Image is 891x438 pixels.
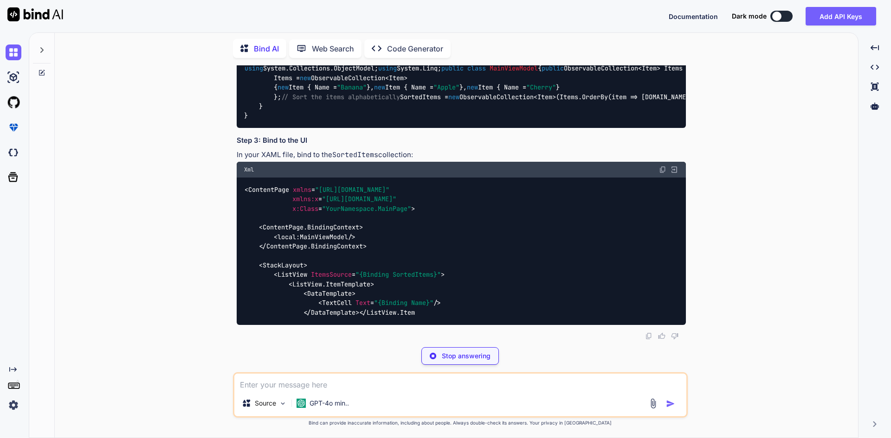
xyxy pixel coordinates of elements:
[255,399,276,408] p: Source
[233,419,688,426] p: Bind can provide inaccurate information, including about people. Always double-check its answers....
[278,83,289,92] span: new
[311,271,352,279] span: ItemsSource
[254,43,279,54] p: Bind AI
[669,13,718,20] span: Documentation
[292,280,370,288] span: ListView.ItemTemplate
[6,70,21,85] img: ai-studio
[303,308,359,317] span: </ >
[322,195,396,203] span: "[URL][DOMAIN_NAME]"
[490,64,538,73] span: MainViewModel
[292,195,318,203] span: xmlns:x
[244,166,254,173] span: Xml
[297,399,306,408] img: GPT-4o mini
[6,95,21,110] img: githubLight
[244,185,415,213] span: < = = = >
[6,120,21,135] img: premium
[442,351,491,361] p: Stop answering
[374,83,385,92] span: new
[274,271,445,279] span: < = >
[355,271,441,279] span: "{Binding SortedItems}"
[6,397,21,413] img: settings
[374,299,433,307] span: "{Binding Name}"
[303,289,355,298] span: < >
[278,233,348,241] span: local:MainViewModel
[7,7,63,21] img: Bind AI
[670,165,678,174] img: Open in Browser
[259,242,367,250] span: </ >
[266,242,363,250] span: ContentPage.BindingContext
[669,12,718,21] button: Documentation
[322,299,352,307] span: TextCell
[387,43,443,54] p: Code Generator
[278,271,307,279] span: ListView
[312,43,354,54] p: Web Search
[279,400,287,407] img: Pick Models
[315,185,389,194] span: "[URL][DOMAIN_NAME]"
[648,398,659,409] img: attachment
[245,64,263,73] span: using
[732,12,767,21] span: Dark mode
[441,64,464,73] span: public
[237,135,686,146] h3: Step 3: Bind to the UI
[300,74,311,82] span: new
[645,332,652,340] img: copy
[6,44,21,60] img: chat
[244,185,445,317] code: </ListView.Item
[542,64,564,73] span: public
[658,332,665,340] img: like
[259,261,307,269] span: < >
[274,233,355,241] span: < />
[322,204,411,213] span: "YourNamespace.MainPage"
[467,83,478,92] span: new
[355,299,370,307] span: Text
[248,185,289,194] span: ContentPage
[526,83,556,92] span: "Cherry"
[666,399,675,408] img: icon
[6,145,21,160] img: darkCloudIdeIcon
[467,64,486,73] span: class
[433,83,459,92] span: "Apple"
[263,261,303,269] span: StackLayout
[806,7,876,25] button: Add API Keys
[659,166,666,173] img: copy
[237,150,686,160] p: In your XAML file, bind to the collection:
[289,280,374,288] span: < >
[263,223,359,232] span: ContentPage.BindingContext
[259,223,363,232] span: < >
[307,289,352,298] span: DataTemplate
[311,308,355,317] span: DataTemplate
[310,399,349,408] p: GPT-4o min..
[281,93,400,101] span: // Sort the items alphabetically
[293,185,311,194] span: xmlns
[378,64,397,73] span: using
[318,299,441,307] span: < = />
[671,332,678,340] img: dislike
[292,204,318,213] span: x:Class
[337,83,367,92] span: "Banana"
[332,150,378,159] code: SortedItems
[448,93,459,101] span: new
